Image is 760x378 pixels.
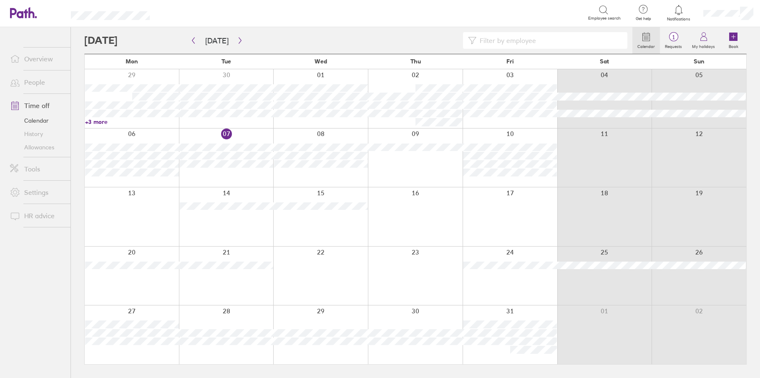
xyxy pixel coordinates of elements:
[3,161,70,177] a: Tools
[600,58,609,65] span: Sat
[724,42,743,49] label: Book
[665,17,692,22] span: Notifications
[720,27,747,54] a: Book
[687,27,720,54] a: My holidays
[660,42,687,49] label: Requests
[3,74,70,91] a: People
[3,207,70,224] a: HR advice
[3,97,70,114] a: Time off
[687,42,720,49] label: My holidays
[3,127,70,141] a: History
[660,27,687,54] a: 1Requests
[3,184,70,201] a: Settings
[172,9,194,16] div: Search
[221,58,231,65] span: Tue
[3,141,70,154] a: Allowances
[126,58,138,65] span: Mon
[3,114,70,127] a: Calendar
[665,4,692,22] a: Notifications
[3,50,70,67] a: Overview
[632,42,660,49] label: Calendar
[506,58,514,65] span: Fri
[660,34,687,40] span: 1
[199,34,235,48] button: [DATE]
[632,27,660,54] a: Calendar
[630,16,657,21] span: Get help
[694,58,705,65] span: Sun
[85,118,179,126] a: +3 more
[315,58,327,65] span: Wed
[588,16,621,21] span: Employee search
[476,33,622,48] input: Filter by employee
[410,58,421,65] span: Thu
